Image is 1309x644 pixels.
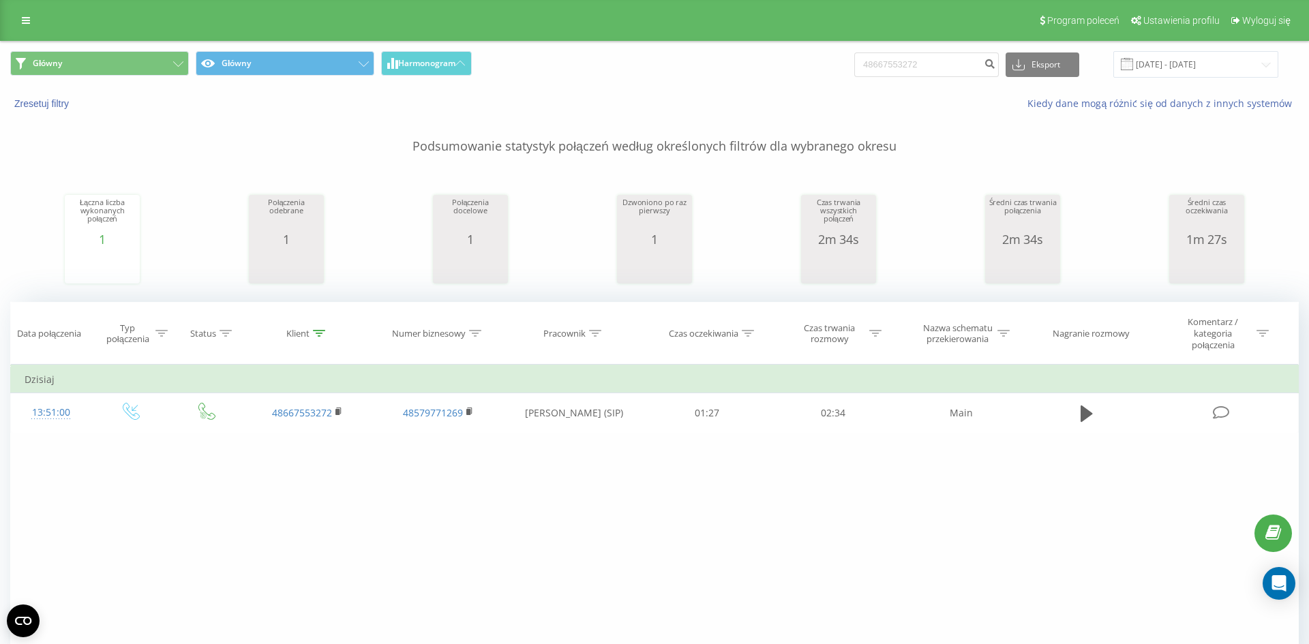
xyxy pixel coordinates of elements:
[1006,52,1079,77] button: Eksport
[644,393,770,433] td: 01:27
[11,366,1299,393] td: Dzisiaj
[804,198,873,232] div: Czas trwania wszystkich połączeń
[25,399,78,426] div: 13:51:00
[68,198,136,232] div: Łączna liczba wykonanych połączeń
[10,51,189,76] button: Główny
[403,406,463,419] a: 48579771269
[103,322,152,346] div: Typ połączenia
[10,97,76,110] button: Zresetuj filtry
[793,322,866,346] div: Czas trwania rozmowy
[620,232,689,246] div: 1
[436,198,505,232] div: Połączenia docelowe
[921,322,994,346] div: Nazwa schematu przekierowania
[286,328,310,339] div: Klient
[1263,567,1295,600] div: Open Intercom Messenger
[436,232,505,246] div: 1
[503,393,644,433] td: [PERSON_NAME] (SIP)
[196,51,374,76] button: Główny
[252,232,320,246] div: 1
[10,110,1299,155] p: Podsumowanie statystyk połączeń według określonych filtrów dla wybranego okresu
[398,59,455,68] span: Harmonogram
[669,328,738,339] div: Czas oczekiwania
[804,232,873,246] div: 2m 34s
[190,328,216,339] div: Status
[1242,15,1291,26] span: Wyloguj się
[17,328,81,339] div: Data połączenia
[392,328,466,339] div: Numer biznesowy
[1047,15,1119,26] span: Program poleceń
[770,393,895,433] td: 02:34
[381,51,472,76] button: Harmonogram
[68,232,136,246] div: 1
[854,52,999,77] input: Wyszukiwanie według numeru
[7,604,40,637] button: Open CMP widget
[1173,232,1241,246] div: 1m 27s
[1173,198,1241,232] div: Średni czas oczekiwania
[1143,15,1220,26] span: Ustawienia profilu
[989,198,1057,232] div: Średni czas trwania połączenia
[543,328,586,339] div: Pracownik
[1053,328,1130,339] div: Nagranie rozmowy
[1173,316,1253,351] div: Komentarz / kategoria połączenia
[896,393,1027,433] td: Main
[272,406,332,419] a: 48667553272
[620,198,689,232] div: Dzwoniono po raz pierwszy
[1027,97,1299,110] a: Kiedy dane mogą różnić się od danych z innych systemów
[33,58,62,69] span: Główny
[252,198,320,232] div: Połączenia odebrane
[989,232,1057,246] div: 2m 34s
